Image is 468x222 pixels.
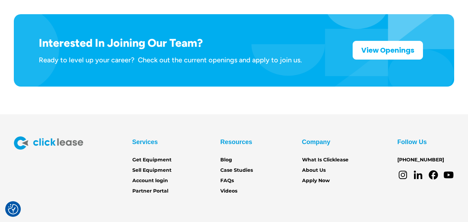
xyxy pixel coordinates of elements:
[220,167,253,174] a: Case Studies
[39,36,302,50] h1: Interested In Joining Our Team?
[397,136,427,148] div: Follow Us
[302,136,330,148] div: Company
[220,156,232,164] a: Blog
[14,136,83,150] img: Clicklease logo
[132,187,168,195] a: Partner Portal
[8,204,18,214] img: Revisit consent button
[302,156,348,164] a: What Is Clicklease
[397,156,444,164] a: [PHONE_NUMBER]
[132,156,171,164] a: Get Equipment
[132,167,171,174] a: Sell Equipment
[220,187,237,195] a: Videos
[361,45,414,55] strong: View Openings
[8,204,18,214] button: Consent Preferences
[302,177,330,185] a: Apply Now
[132,136,158,148] div: Services
[220,136,252,148] div: Resources
[39,55,302,64] div: Ready to level up your career? Check out the current openings and apply to join us.
[132,177,168,185] a: Account login
[353,41,423,60] a: View Openings
[220,177,234,185] a: FAQs
[302,167,326,174] a: About Us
